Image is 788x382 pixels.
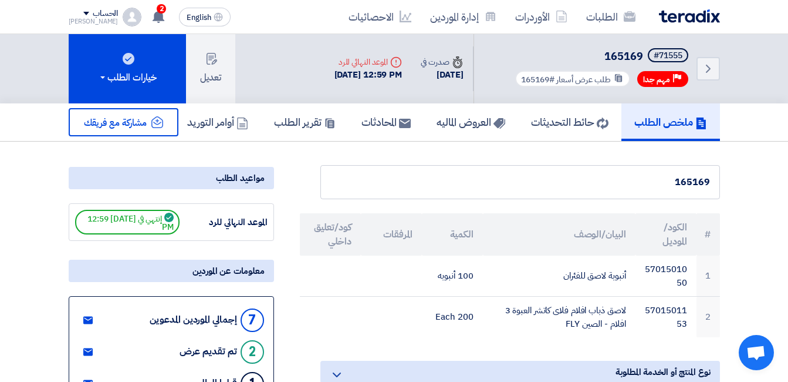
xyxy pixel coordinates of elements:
[577,3,645,31] a: الطلبات
[421,56,463,68] div: صدرت في
[93,9,118,19] div: الحساب
[635,297,696,338] td: 5701501153
[330,175,710,189] div: 165169
[180,216,268,229] div: الموعد النهائي للرد
[659,9,720,23] img: Teradix logo
[424,103,518,141] a: العروض الماليه
[361,213,422,256] th: المرفقات
[696,213,720,256] th: #
[349,103,424,141] a: المحادثات
[437,115,505,129] h5: العروض الماليه
[518,103,621,141] a: حائط التحديثات
[186,34,235,103] button: تعديل
[506,3,577,31] a: الأوردرات
[334,68,403,82] div: [DATE] 12:59 PM
[98,71,157,85] div: خيارات الطلب
[696,256,720,297] td: 1
[69,167,274,189] div: مواعيد الطلب
[84,116,147,130] span: مشاركة مع فريقك
[241,309,264,332] div: 7
[334,56,403,68] div: الموعد النهائي للرد
[513,48,691,65] h5: 165169
[421,3,506,31] a: إدارة الموردين
[241,340,264,364] div: 2
[150,314,237,326] div: إجمالي الموردين المدعوين
[621,103,720,141] a: ملخص الطلب
[654,52,682,60] div: #71555
[483,256,635,297] td: أنبوبة لاصق للفئران
[604,48,643,64] span: 165169
[615,366,710,378] span: نوع المنتج أو الخدمة المطلوبة
[556,73,611,86] span: طلب عرض أسعار
[422,297,483,338] td: 200 Each
[422,213,483,256] th: الكمية
[421,68,463,82] div: [DATE]
[635,256,696,297] td: 5701501050
[483,213,635,256] th: البيان/الوصف
[274,115,336,129] h5: تقرير الطلب
[643,74,670,85] span: مهم جدا
[179,8,231,26] button: English
[635,213,696,256] th: الكود/الموديل
[422,256,483,297] td: 100 أنبوبه
[696,297,720,338] td: 2
[69,18,119,25] div: [PERSON_NAME]
[75,210,180,234] span: إنتهي في [DATE] 12:59 PM
[634,115,707,129] h5: ملخص الطلب
[361,115,411,129] h5: المحادثات
[739,335,774,370] div: Open chat
[521,73,554,86] span: #165169
[157,4,166,14] span: 2
[180,346,237,357] div: تم تقديم عرض
[69,260,274,282] div: معلومات عن الموردين
[483,297,635,338] td: لاصق ذباب افلام فلاى كاتشر العبوة 3 افلام - الصين FLY
[339,3,421,31] a: الاحصائيات
[174,103,261,141] a: أوامر التوريد
[187,14,211,22] span: English
[261,103,349,141] a: تقرير الطلب
[123,8,141,26] img: profile_test.png
[531,115,608,129] h5: حائط التحديثات
[300,213,361,256] th: كود/تعليق داخلي
[69,34,186,103] button: خيارات الطلب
